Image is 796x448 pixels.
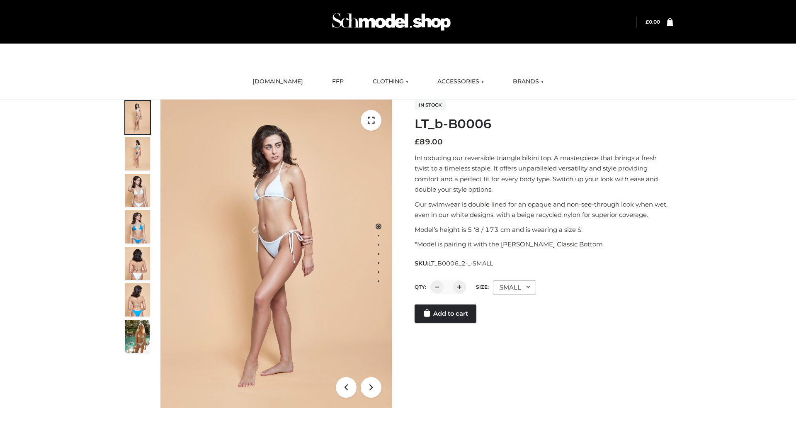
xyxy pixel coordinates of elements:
p: Introducing our reversible triangle bikini top. A masterpiece that brings a fresh twist to a time... [415,153,673,195]
h1: LT_b-B0006 [415,117,673,131]
a: ACCESSORIES [431,73,490,91]
span: In stock [415,100,446,110]
img: ArielClassicBikiniTop_CloudNine_AzureSky_OW114ECO_1-scaled.jpg [125,101,150,134]
a: £0.00 [646,19,660,25]
p: *Model is pairing it with the [PERSON_NAME] Classic Bottom [415,239,673,250]
bdi: 0.00 [646,19,660,25]
a: BRANDS [507,73,550,91]
a: [DOMAIN_NAME] [246,73,309,91]
bdi: 89.00 [415,137,443,146]
p: Our swimwear is double lined for an opaque and non-see-through look when wet, even in our white d... [415,199,673,220]
img: ArielClassicBikiniTop_CloudNine_AzureSky_OW114ECO_3-scaled.jpg [125,174,150,207]
img: ArielClassicBikiniTop_CloudNine_AzureSky_OW114ECO_7-scaled.jpg [125,247,150,280]
img: ArielClassicBikiniTop_CloudNine_AzureSky_OW114ECO_1 [160,100,392,408]
img: Schmodel Admin 964 [329,5,454,38]
img: ArielClassicBikiniTop_CloudNine_AzureSky_OW114ECO_4-scaled.jpg [125,210,150,243]
label: Size: [476,284,489,290]
div: SMALL [493,280,536,295]
a: Add to cart [415,304,476,323]
span: £ [415,137,420,146]
img: Arieltop_CloudNine_AzureSky2.jpg [125,320,150,353]
a: FFP [326,73,350,91]
span: SKU: [415,258,494,268]
a: CLOTHING [366,73,415,91]
img: ArielClassicBikiniTop_CloudNine_AzureSky_OW114ECO_2-scaled.jpg [125,137,150,170]
label: QTY: [415,284,426,290]
span: LT_B0006_2-_-SMALL [428,260,493,267]
span: £ [646,19,649,25]
img: ArielClassicBikiniTop_CloudNine_AzureSky_OW114ECO_8-scaled.jpg [125,283,150,317]
p: Model’s height is 5 ‘8 / 173 cm and is wearing a size S. [415,224,673,235]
